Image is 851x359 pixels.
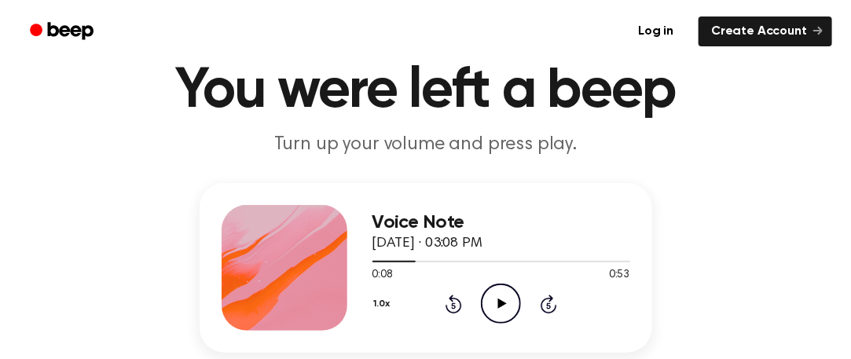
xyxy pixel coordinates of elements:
h3: Voice Note [372,212,630,233]
a: Beep [19,16,108,47]
span: 0:53 [609,267,629,284]
a: Create Account [699,16,832,46]
span: [DATE] · 03:08 PM [372,236,482,251]
a: Log in [622,13,689,49]
p: Turn up your volume and press play. [124,132,728,158]
h1: You were left a beep [24,63,828,119]
span: 0:08 [372,267,393,284]
button: 1.0x [372,291,396,317]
